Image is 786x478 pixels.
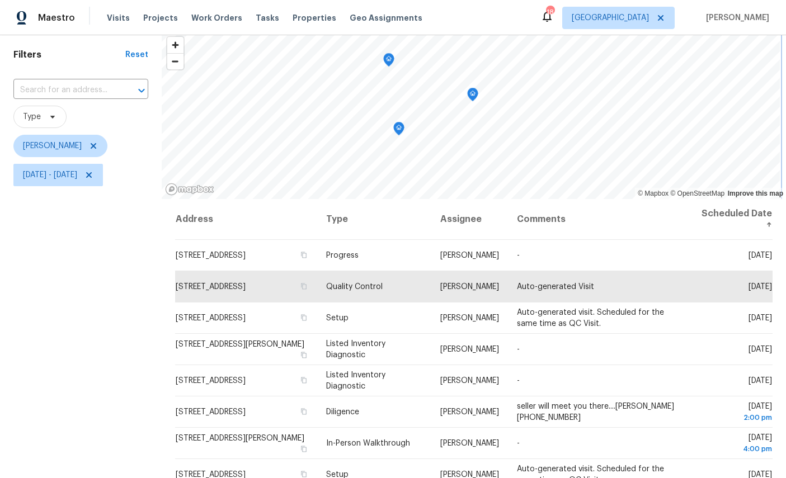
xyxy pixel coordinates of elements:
[256,14,279,22] span: Tasks
[176,434,304,442] span: [STREET_ADDRESS][PERSON_NAME]
[517,346,520,353] span: -
[508,199,688,240] th: Comments
[749,377,772,385] span: [DATE]
[317,199,431,240] th: Type
[350,12,422,23] span: Geo Assignments
[167,53,183,69] button: Zoom out
[728,190,783,197] a: Improve this map
[298,406,308,417] button: Copy Address
[517,252,520,259] span: -
[326,408,359,416] span: Diligence
[517,403,674,422] span: seller will meet you there....[PERSON_NAME] [PHONE_NUMBER]
[326,252,359,259] span: Progress
[107,12,130,23] span: Visits
[572,12,649,23] span: [GEOGRAPHIC_DATA]
[125,49,148,60] div: Reset
[326,314,349,322] span: Setup
[298,313,308,323] button: Copy Address
[517,377,520,385] span: -
[176,283,246,291] span: [STREET_ADDRESS]
[23,111,41,122] span: Type
[167,54,183,69] span: Zoom out
[749,314,772,322] span: [DATE]
[702,12,769,23] span: [PERSON_NAME]
[670,190,724,197] a: OpenStreetMap
[440,283,499,291] span: [PERSON_NAME]
[162,31,780,199] canvas: Map
[13,82,117,99] input: Search for an address...
[38,12,75,23] span: Maestro
[298,375,308,385] button: Copy Address
[696,443,772,455] div: 4:00 pm
[440,346,499,353] span: [PERSON_NAME]
[13,49,125,60] h1: Filters
[749,283,772,291] span: [DATE]
[688,199,773,240] th: Scheduled Date ↑
[431,199,508,240] th: Assignee
[23,169,77,181] span: [DATE] - [DATE]
[440,314,499,322] span: [PERSON_NAME]
[440,377,499,385] span: [PERSON_NAME]
[143,12,178,23] span: Projects
[749,252,772,259] span: [DATE]
[749,346,772,353] span: [DATE]
[393,122,404,139] div: Map marker
[176,314,246,322] span: [STREET_ADDRESS]
[191,12,242,23] span: Work Orders
[696,434,772,455] span: [DATE]
[696,412,772,423] div: 2:00 pm
[440,252,499,259] span: [PERSON_NAME]
[440,408,499,416] span: [PERSON_NAME]
[176,377,246,385] span: [STREET_ADDRESS]
[298,444,308,454] button: Copy Address
[175,199,318,240] th: Address
[326,340,385,359] span: Listed Inventory Diagnostic
[383,53,394,70] div: Map marker
[546,7,554,18] div: 18
[298,350,308,360] button: Copy Address
[298,281,308,291] button: Copy Address
[326,283,383,291] span: Quality Control
[298,250,308,260] button: Copy Address
[517,439,520,447] span: -
[293,12,336,23] span: Properties
[440,439,499,447] span: [PERSON_NAME]
[167,37,183,53] button: Zoom in
[638,190,669,197] a: Mapbox
[467,88,478,105] div: Map marker
[176,252,246,259] span: [STREET_ADDRESS]
[517,309,664,328] span: Auto-generated visit. Scheduled for the same time as QC Visit.
[165,183,214,196] a: Mapbox homepage
[326,371,385,390] span: Listed Inventory Diagnostic
[134,83,149,98] button: Open
[176,408,246,416] span: [STREET_ADDRESS]
[176,340,304,348] span: [STREET_ADDRESS][PERSON_NAME]
[23,140,82,152] span: [PERSON_NAME]
[326,439,410,447] span: In-Person Walkthrough
[696,403,772,423] span: [DATE]
[517,283,594,291] span: Auto-generated Visit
